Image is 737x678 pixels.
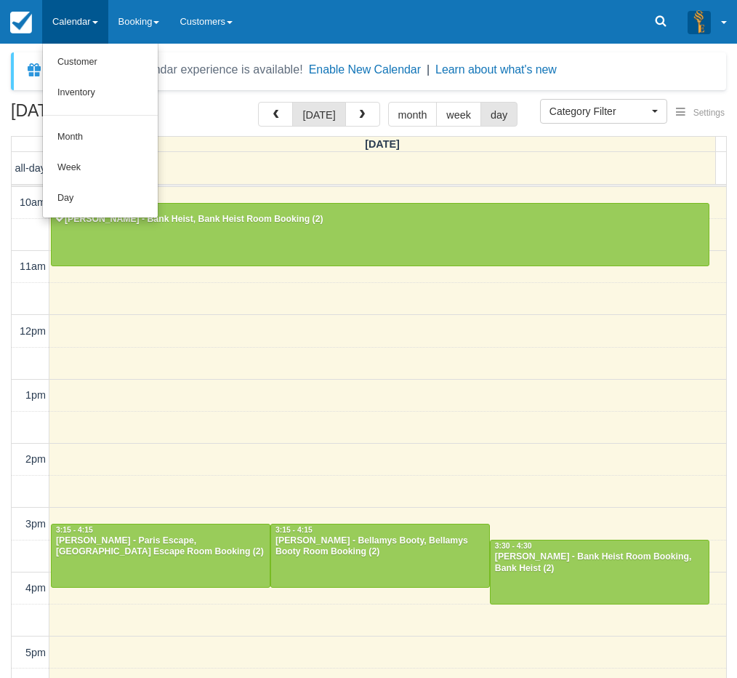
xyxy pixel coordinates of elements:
[693,108,725,118] span: Settings
[43,47,158,78] a: Customer
[275,526,313,534] span: 3:15 - 4:15
[20,196,46,208] span: 10am
[25,647,46,658] span: 5pm
[56,526,93,534] span: 3:15 - 4:15
[427,63,430,76] span: |
[365,138,400,150] span: [DATE]
[51,203,709,267] a: 10:15 - 11:15[PERSON_NAME] - Bank Heist, Bank Heist Room Booking (2)
[55,535,266,559] div: [PERSON_NAME] - Paris Escape, [GEOGRAPHIC_DATA] Escape Room Booking (2)
[55,214,705,226] div: [PERSON_NAME] - Bank Heist, Bank Heist Room Booking (2)
[435,63,557,76] a: Learn about what's new
[42,44,158,218] ul: Calendar
[25,389,46,401] span: 1pm
[490,540,709,604] a: 3:30 - 4:30[PERSON_NAME] - Bank Heist Room Booking, Bank Heist (2)
[20,325,46,337] span: 12pm
[549,104,648,119] span: Category Filter
[49,61,303,79] div: A new Booking Calendar experience is available!
[309,63,421,77] button: Enable New Calendar
[540,99,667,124] button: Category Filter
[292,102,345,127] button: [DATE]
[25,582,46,594] span: 4pm
[10,12,32,33] img: checkfront-main-nav-mini-logo.png
[275,535,486,559] div: [PERSON_NAME] - Bellamys Booty, Bellamys Booty Room Booking (2)
[43,122,158,153] a: Month
[11,102,195,129] h2: [DATE]
[15,162,46,174] span: all-day
[480,102,517,127] button: day
[25,453,46,465] span: 2pm
[436,102,481,127] button: week
[688,10,711,33] img: A3
[667,103,733,124] button: Settings
[51,524,270,588] a: 3:15 - 4:15[PERSON_NAME] - Paris Escape, [GEOGRAPHIC_DATA] Escape Room Booking (2)
[20,260,46,272] span: 11am
[388,102,438,127] button: month
[270,524,490,588] a: 3:15 - 4:15[PERSON_NAME] - Bellamys Booty, Bellamys Booty Room Booking (2)
[495,542,532,550] span: 3:30 - 4:30
[43,78,158,108] a: Inventory
[43,153,158,183] a: Week
[25,518,46,530] span: 3pm
[494,551,705,575] div: [PERSON_NAME] - Bank Heist Room Booking, Bank Heist (2)
[43,183,158,214] a: Day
